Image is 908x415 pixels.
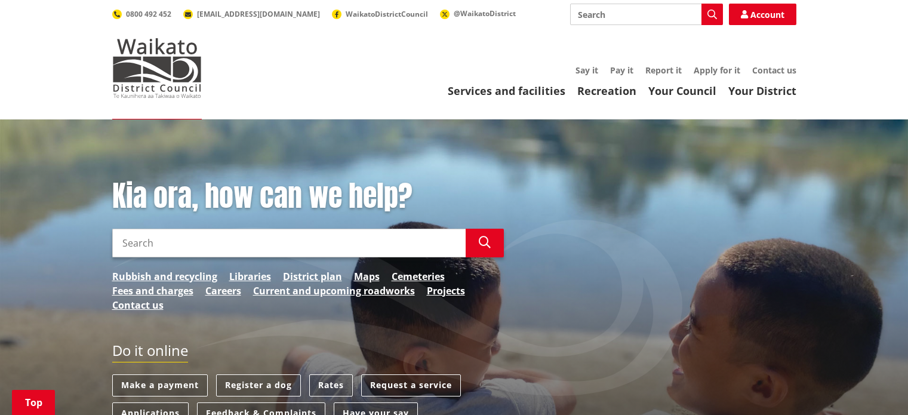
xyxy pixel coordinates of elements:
a: Register a dog [216,374,301,396]
a: Report it [645,64,682,76]
a: Maps [354,269,380,284]
a: Request a service [361,374,461,396]
img: Waikato District Council - Te Kaunihera aa Takiwaa o Waikato [112,38,202,98]
a: Services and facilities [448,84,565,98]
a: 0800 492 452 [112,9,171,19]
h2: Do it online [112,342,188,363]
a: Projects [427,284,465,298]
span: WaikatoDistrictCouncil [346,9,428,19]
input: Search input [112,229,466,257]
a: Make a payment [112,374,208,396]
a: Say it [575,64,598,76]
a: Fees and charges [112,284,193,298]
a: District plan [283,269,342,284]
a: Rubbish and recycling [112,269,217,284]
a: Your District [728,84,796,98]
a: Contact us [752,64,796,76]
a: WaikatoDistrictCouncil [332,9,428,19]
span: 0800 492 452 [126,9,171,19]
a: Recreation [577,84,636,98]
a: Rates [309,374,353,396]
h1: Kia ora, how can we help? [112,179,504,214]
a: Pay it [610,64,633,76]
a: Libraries [229,269,271,284]
span: @WaikatoDistrict [454,8,516,19]
a: Account [729,4,796,25]
a: Apply for it [694,64,740,76]
a: Top [12,390,55,415]
a: @WaikatoDistrict [440,8,516,19]
input: Search input [570,4,723,25]
a: Current and upcoming roadworks [253,284,415,298]
a: Contact us [112,298,164,312]
a: Your Council [648,84,716,98]
span: [EMAIL_ADDRESS][DOMAIN_NAME] [197,9,320,19]
a: [EMAIL_ADDRESS][DOMAIN_NAME] [183,9,320,19]
a: Cemeteries [392,269,445,284]
a: Careers [205,284,241,298]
